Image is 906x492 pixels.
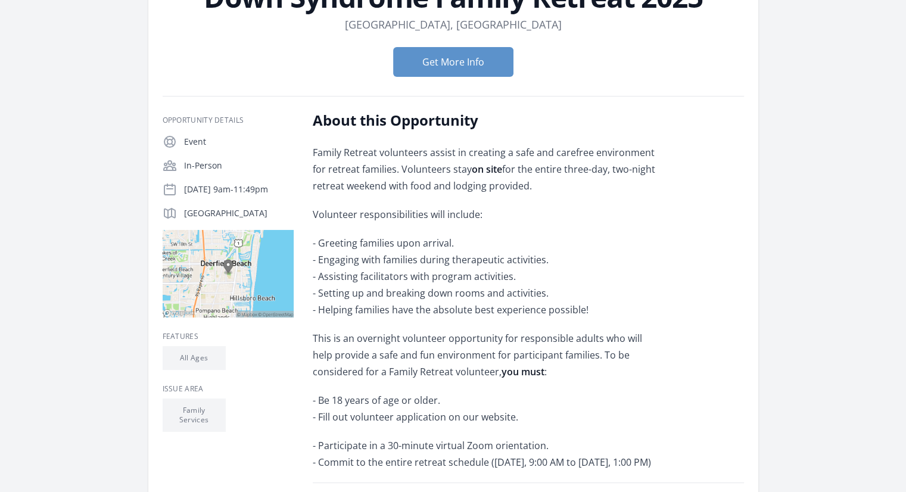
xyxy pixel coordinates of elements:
[163,398,226,432] li: Family Services
[313,144,661,194] p: Family Retreat volunteers assist in creating a safe and carefree environment for retreat families...
[163,332,294,341] h3: Features
[472,163,502,176] strong: on site
[184,207,294,219] p: [GEOGRAPHIC_DATA]
[184,136,294,148] p: Event
[163,230,294,317] img: Map
[313,111,661,130] h2: About this Opportunity
[184,160,294,172] p: In-Person
[163,346,226,370] li: All Ages
[393,47,513,77] button: Get More Info
[313,392,661,425] p: - Be 18 years of age or older. - Fill out volunteer application on our website.
[163,116,294,125] h3: Opportunity Details
[345,16,562,33] dd: [GEOGRAPHIC_DATA], [GEOGRAPHIC_DATA]
[163,384,294,394] h3: Issue area
[313,330,661,380] p: This is an overnight volunteer opportunity for responsible adults who will help provide a safe an...
[184,183,294,195] p: [DATE] 9am-11:49pm
[313,437,661,471] p: - Participate in a 30-minute virtual Zoom orientation. - Commit to the entire retreat schedule ([...
[313,206,661,223] p: Volunteer responsibilities will include:
[502,365,544,378] strong: you must
[313,235,661,318] p: - Greeting families upon arrival. - Engaging with families during therapeutic activities. - Assis...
